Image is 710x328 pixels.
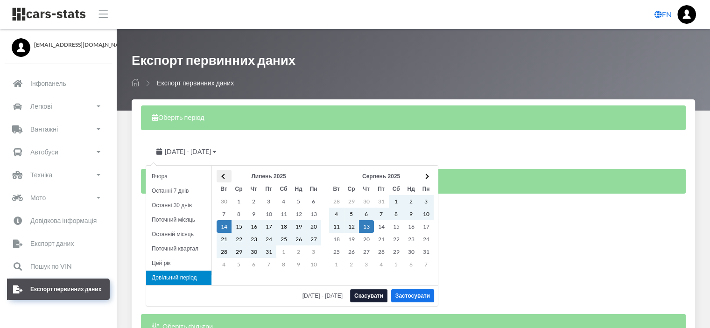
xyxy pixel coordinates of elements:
td: 28 [329,195,344,208]
td: 7 [419,258,434,271]
a: Автобуси [7,141,110,163]
th: Вт [329,182,344,195]
td: 2 [344,258,359,271]
td: 16 [404,220,419,233]
td: 5 [389,258,404,271]
td: 5 [344,208,359,220]
td: 10 [261,208,276,220]
th: Пт [374,182,389,195]
td: 29 [344,195,359,208]
th: Чт [246,182,261,195]
td: 7 [374,208,389,220]
a: Легкові [7,96,110,117]
p: Легкові [30,100,52,112]
td: 22 [232,233,246,245]
th: Ср [344,182,359,195]
td: 20 [306,220,321,233]
td: 24 [419,233,434,245]
td: 1 [389,195,404,208]
a: Пошук по VIN [7,256,110,277]
span: Експорт первинних даних [157,79,234,87]
td: 7 [261,258,276,271]
button: Скасувати [350,289,387,302]
td: 6 [246,258,261,271]
td: 9 [404,208,419,220]
img: ... [677,5,696,24]
td: 30 [217,195,232,208]
th: Нд [404,182,419,195]
li: Поточний місяць [146,213,211,227]
td: 8 [389,208,404,220]
td: 15 [389,220,404,233]
td: 28 [217,245,232,258]
td: 18 [329,233,344,245]
h1: Експорт первинних даних [132,51,295,73]
td: 11 [329,220,344,233]
td: 6 [404,258,419,271]
th: Пт [261,182,276,195]
td: 4 [217,258,232,271]
td: 4 [329,208,344,220]
td: 8 [276,258,291,271]
td: 27 [306,233,321,245]
td: 4 [374,258,389,271]
a: Вантажні [7,119,110,140]
td: 31 [419,245,434,258]
td: 25 [276,233,291,245]
td: 20 [359,233,374,245]
th: Чт [359,182,374,195]
td: 28 [374,245,389,258]
td: 3 [359,258,374,271]
p: Пошук по VIN [30,260,72,272]
td: 4 [276,195,291,208]
span: [EMAIL_ADDRESS][DOMAIN_NAME] [34,41,105,49]
td: 6 [306,195,321,208]
p: Інфопанель [30,77,66,89]
td: 7 [217,208,232,220]
td: 2 [291,245,306,258]
p: Автобуси [30,146,58,158]
td: 1 [329,258,344,271]
th: Липень 2025 [232,170,306,182]
td: 3 [419,195,434,208]
p: Довідкова інформація [30,215,97,226]
li: Вчора [146,169,211,184]
td: 9 [246,208,261,220]
td: 13 [359,220,374,233]
td: 3 [306,245,321,258]
td: 11 [276,208,291,220]
td: 14 [217,220,232,233]
td: 19 [291,220,306,233]
td: 10 [306,258,321,271]
th: Сб [276,182,291,195]
td: 17 [419,220,434,233]
td: 27 [359,245,374,258]
li: Цей рік [146,256,211,271]
td: 3 [261,195,276,208]
td: 26 [291,233,306,245]
td: 29 [232,245,246,258]
td: 30 [359,195,374,208]
td: 13 [306,208,321,220]
td: 2 [404,195,419,208]
a: Мото [7,187,110,209]
td: 5 [232,258,246,271]
p: Експорт даних [30,237,74,249]
td: 2 [246,195,261,208]
td: 21 [374,233,389,245]
a: [EMAIL_ADDRESS][DOMAIN_NAME] [12,38,105,49]
p: Техніка [30,169,52,181]
td: 17 [261,220,276,233]
td: 24 [261,233,276,245]
th: Ср [232,182,246,195]
a: EN [651,5,675,24]
a: Експорт первинних даних [7,279,110,300]
li: Останній місяць [146,227,211,242]
li: Останні 30 днів [146,198,211,213]
td: 12 [291,208,306,220]
span: [DATE] - [DATE] [165,147,211,155]
td: 23 [404,233,419,245]
td: 21 [217,233,232,245]
p: Мото [30,192,46,203]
